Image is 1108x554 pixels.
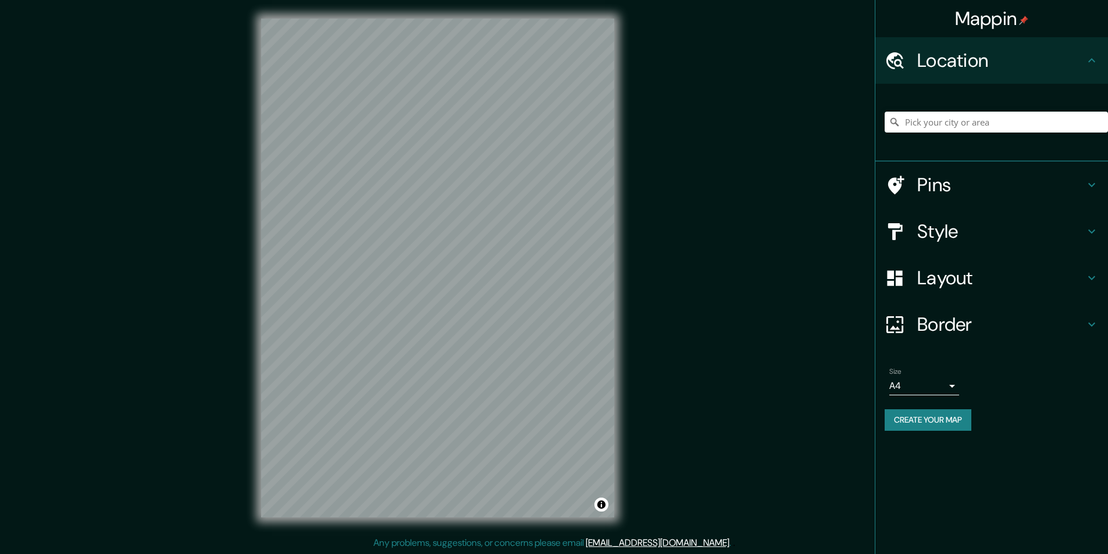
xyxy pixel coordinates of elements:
[889,367,902,377] label: Size
[917,266,1085,289] h4: Layout
[594,498,608,512] button: Toggle attribution
[261,19,614,517] canvas: Map
[875,208,1108,255] div: Style
[731,536,733,550] div: .
[917,173,1085,196] h4: Pins
[875,255,1108,301] div: Layout
[917,220,1085,243] h4: Style
[889,377,959,395] div: A4
[733,536,735,550] div: .
[875,162,1108,208] div: Pins
[885,112,1108,133] input: Pick your city or area
[875,301,1108,348] div: Border
[373,536,731,550] p: Any problems, suggestions, or concerns please email .
[586,537,729,549] a: [EMAIL_ADDRESS][DOMAIN_NAME]
[875,37,1108,84] div: Location
[955,7,1029,30] h4: Mappin
[917,313,1085,336] h4: Border
[917,49,1085,72] h4: Location
[885,409,971,431] button: Create your map
[1019,16,1028,25] img: pin-icon.png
